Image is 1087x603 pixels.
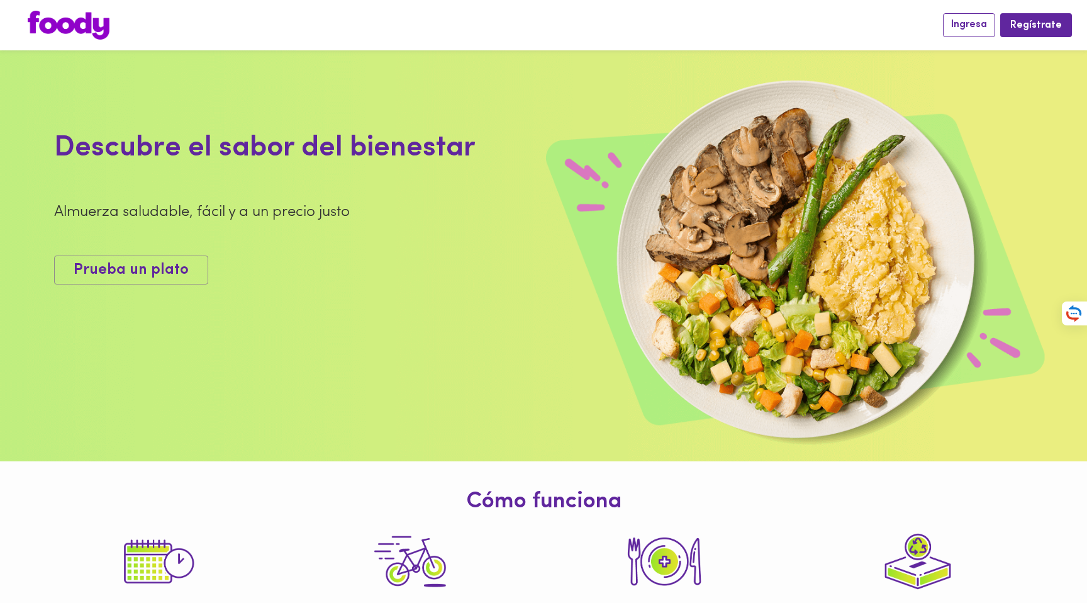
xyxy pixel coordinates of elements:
[366,521,454,603] img: tutorial-step-3.png
[943,13,995,37] button: Ingresa
[54,256,208,285] button: Prueba un plato
[28,11,109,40] img: logo.png
[113,521,201,603] img: tutorial-step-1.png
[1000,13,1072,37] button: Regístrate
[874,521,962,603] img: tutorial-step-4.png
[1010,20,1062,31] span: Regístrate
[9,490,1078,515] h1: Cómo funciona
[54,128,706,169] div: Descubre el sabor del bienestar
[1014,530,1074,590] iframe: Messagebird Livechat Widget
[951,19,987,31] span: Ingresa
[620,521,708,603] img: tutorial-step-2.png
[74,261,189,279] span: Prueba un plato
[54,201,706,223] div: Almuerza saludable, fácil y a un precio justo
